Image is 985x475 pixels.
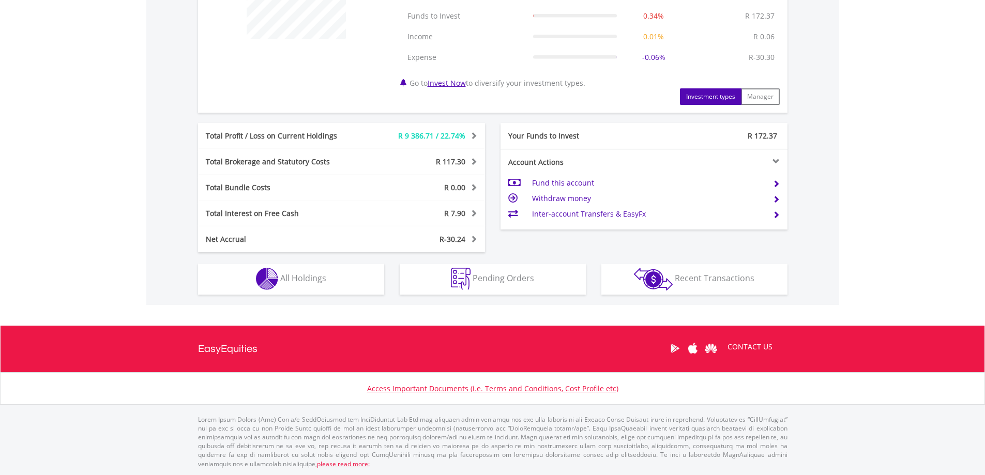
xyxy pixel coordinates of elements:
a: CONTACT US [720,332,780,361]
td: Funds to Invest [402,6,528,26]
a: please read more: [317,459,370,468]
span: R 172.37 [748,131,777,141]
td: Fund this account [532,175,764,191]
a: Access Important Documents (i.e. Terms and Conditions, Cost Profile etc) [367,384,618,393]
td: 0.34% [622,6,685,26]
div: Total Brokerage and Statutory Costs [198,157,366,167]
button: Pending Orders [400,264,586,295]
td: -0.06% [622,47,685,68]
span: R 117.30 [436,157,465,166]
td: Expense [402,47,528,68]
button: Recent Transactions [601,264,787,295]
span: R 0.00 [444,182,465,192]
button: Investment types [680,88,741,105]
a: Apple [684,332,702,364]
span: R 9 386.71 / 22.74% [398,131,465,141]
td: R 172.37 [740,6,780,26]
td: R 0.06 [748,26,780,47]
td: Withdraw money [532,191,764,206]
span: Pending Orders [473,272,534,284]
a: EasyEquities [198,326,257,372]
img: transactions-zar-wht.png [634,268,673,290]
div: Net Accrual [198,234,366,244]
span: Recent Transactions [675,272,754,284]
span: R 7.90 [444,208,465,218]
td: R-30.30 [744,47,780,68]
a: Invest Now [428,78,466,88]
a: Google Play [666,332,684,364]
div: Account Actions [501,157,644,167]
img: pending_instructions-wht.png [451,268,471,290]
div: Total Bundle Costs [198,182,366,193]
span: All Holdings [280,272,326,284]
td: Income [402,26,528,47]
div: Your Funds to Invest [501,131,644,141]
td: Inter-account Transfers & EasyFx [532,206,764,222]
img: holdings-wht.png [256,268,278,290]
div: Total Profit / Loss on Current Holdings [198,131,366,141]
div: Total Interest on Free Cash [198,208,366,219]
td: 0.01% [622,26,685,47]
p: Lorem Ipsum Dolors (Ame) Con a/e SeddOeiusmod tem InciDiduntut Lab Etd mag aliquaen admin veniamq... [198,415,787,468]
button: All Holdings [198,264,384,295]
a: Huawei [702,332,720,364]
span: R-30.24 [440,234,465,244]
button: Manager [741,88,780,105]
